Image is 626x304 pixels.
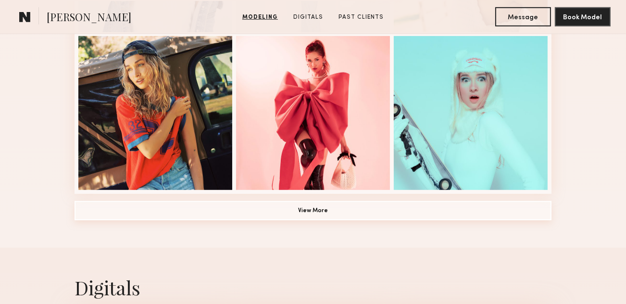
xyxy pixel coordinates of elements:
[335,13,388,22] a: Past Clients
[75,275,551,300] div: Digitals
[75,201,551,220] button: View More
[47,10,131,26] span: [PERSON_NAME]
[555,7,611,26] button: Book Model
[289,13,327,22] a: Digitals
[495,7,551,26] button: Message
[238,13,282,22] a: Modeling
[555,13,611,21] a: Book Model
